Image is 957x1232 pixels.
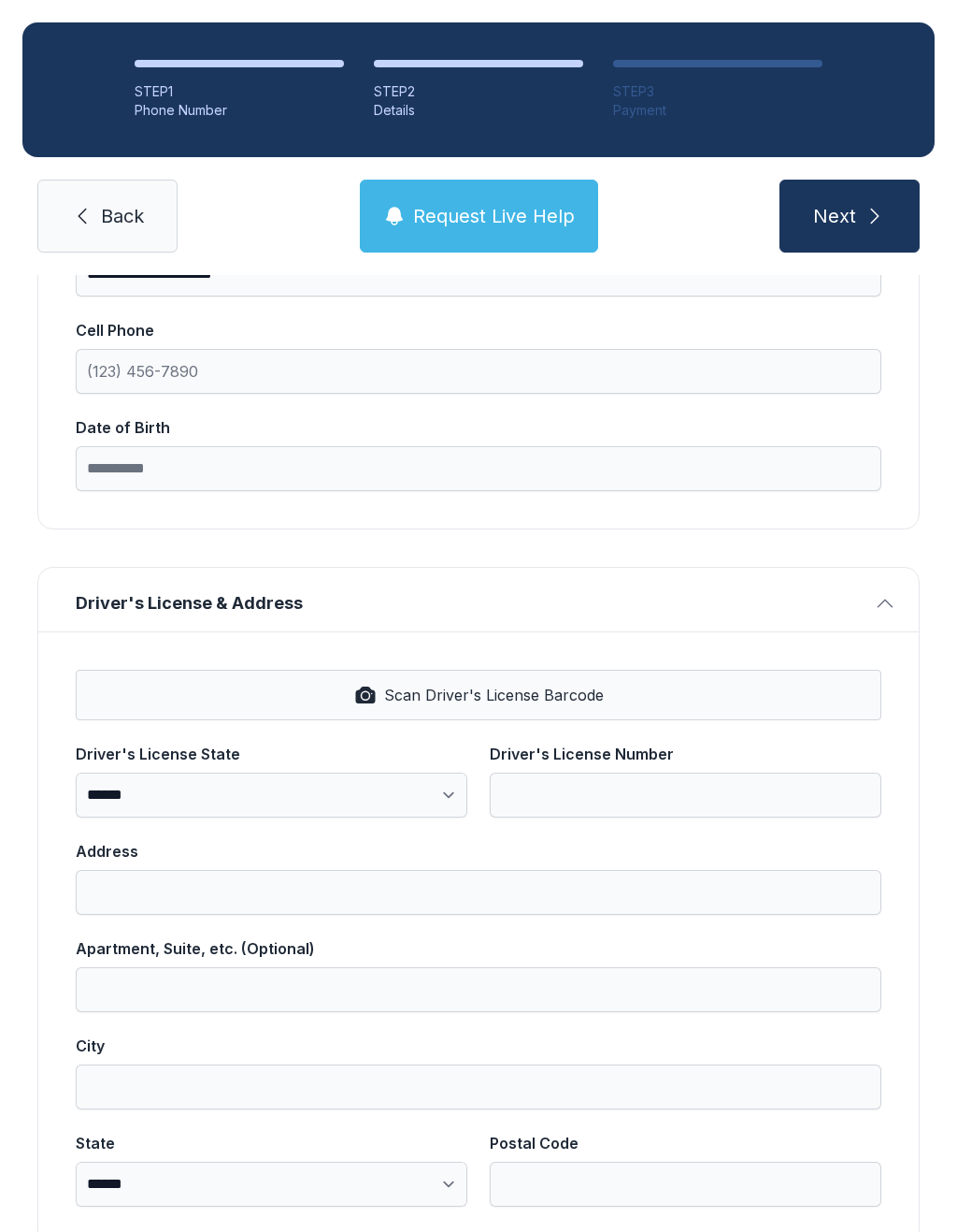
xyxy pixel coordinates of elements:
span: Scan Driver's License Barcode [384,684,604,706]
input: Address [76,870,881,915]
div: Phone Number [135,101,344,120]
div: Date of Birth [76,416,881,439]
span: Request Live Help [413,203,575,229]
div: Postal Code [490,1132,881,1154]
div: Cell Phone [76,319,881,341]
input: Postal Code [490,1162,881,1207]
div: STEP 1 [135,82,344,101]
input: Apartment, Suite, etc. (Optional) [76,967,881,1012]
div: State [76,1132,467,1154]
div: Address [76,840,881,862]
select: Driver's License State [76,773,467,818]
span: Next [813,203,856,229]
span: Driver's License & Address [76,590,866,616]
span: Back [101,203,144,229]
div: City [76,1035,881,1057]
input: Cell Phone [76,349,881,394]
button: Driver's License & Address [38,568,919,631]
input: City [76,1065,881,1109]
div: Payment [613,101,822,120]
div: STEP 3 [613,82,822,101]
input: Date of Birth [76,446,881,491]
div: Details [374,101,583,120]
div: STEP 2 [374,82,583,101]
div: Driver's License State [76,743,467,765]
div: Apartment, Suite, etc. (Optional) [76,937,881,960]
select: State [76,1162,467,1207]
input: Driver's License Number [490,773,881,818]
div: Driver's License Number [490,743,881,765]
